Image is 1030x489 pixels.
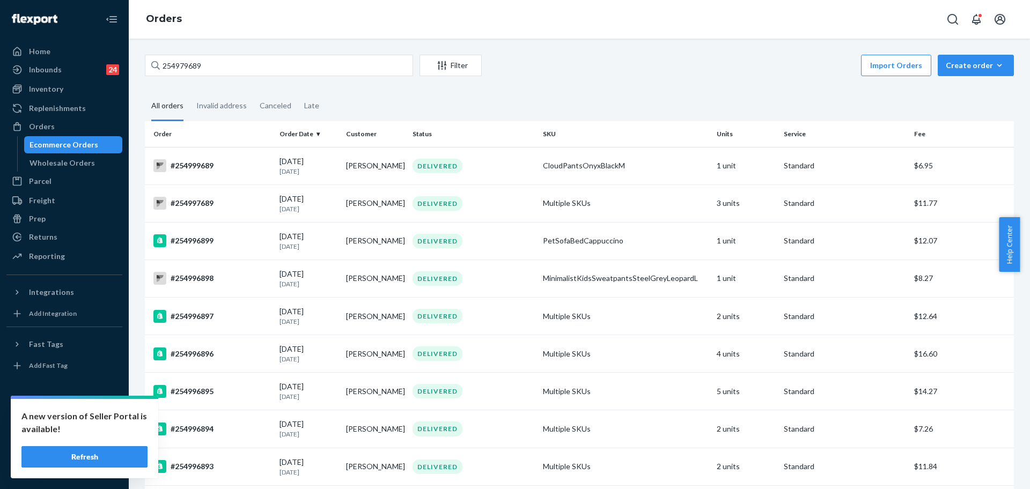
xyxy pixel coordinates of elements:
[6,43,122,60] a: Home
[153,197,271,210] div: #254997689
[910,335,1014,373] td: $16.60
[29,103,86,114] div: Replenishments
[539,410,712,448] td: Multiple SKUs
[543,273,708,284] div: MinimalistKidsSweatpantsSteelGreyLeopardL
[153,159,271,172] div: #254999689
[910,410,1014,448] td: $7.26
[342,222,408,260] td: [PERSON_NAME]
[6,284,122,301] button: Integrations
[279,194,337,213] div: [DATE]
[413,346,462,361] div: DELIVERED
[29,287,74,298] div: Integrations
[29,195,55,206] div: Freight
[712,298,779,335] td: 2 units
[910,184,1014,222] td: $11.77
[153,423,271,435] div: #254996894
[784,273,906,284] p: Standard
[784,386,906,397] p: Standard
[6,305,122,322] a: Add Integration
[539,298,712,335] td: Multiple SKUs
[784,424,906,434] p: Standard
[6,61,122,78] a: Inbounds24
[145,121,275,147] th: Order
[279,231,337,251] div: [DATE]
[279,354,337,364] p: [DATE]
[24,136,123,153] a: Ecommerce Orders
[6,118,122,135] a: Orders
[999,217,1020,272] button: Help Center
[6,210,122,227] a: Prep
[196,92,247,120] div: Invalid address
[946,60,1006,71] div: Create order
[6,248,122,265] a: Reporting
[910,448,1014,485] td: $11.84
[6,357,122,374] a: Add Fast Tag
[539,373,712,410] td: Multiple SKUs
[279,317,337,326] p: [DATE]
[12,14,57,25] img: Flexport logo
[6,228,122,246] a: Returns
[260,92,291,120] div: Canceled
[784,311,906,322] p: Standard
[6,459,122,476] button: Give Feedback
[861,55,931,76] button: Import Orders
[342,298,408,335] td: [PERSON_NAME]
[6,423,122,440] a: Talk to Support
[910,121,1014,147] th: Fee
[342,147,408,184] td: [PERSON_NAME]
[153,347,271,360] div: #254996896
[279,429,337,439] p: [DATE]
[153,272,271,285] div: #254996898
[6,80,122,98] a: Inventory
[910,260,1014,297] td: $8.27
[712,335,779,373] td: 4 units
[29,213,46,224] div: Prep
[784,461,906,472] p: Standard
[543,235,708,246] div: PetSofaBedCappuccino
[145,55,413,76] input: Search orders
[29,84,63,94] div: Inventory
[279,381,337,401] div: [DATE]
[342,184,408,222] td: [PERSON_NAME]
[279,167,337,176] p: [DATE]
[712,184,779,222] td: 3 units
[279,269,337,288] div: [DATE]
[712,448,779,485] td: 2 units
[29,251,65,262] div: Reporting
[29,121,55,132] div: Orders
[101,9,122,30] button: Close Navigation
[29,64,62,75] div: Inbounds
[784,235,906,246] p: Standard
[413,421,462,436] div: DELIVERED
[6,192,122,209] a: Freight
[29,361,68,370] div: Add Fast Tag
[279,344,337,364] div: [DATE]
[539,184,712,222] td: Multiple SKUs
[346,129,404,138] div: Customer
[413,309,462,323] div: DELIVERED
[408,121,539,147] th: Status
[784,349,906,359] p: Standard
[712,410,779,448] td: 2 units
[342,260,408,297] td: [PERSON_NAME]
[275,121,342,147] th: Order Date
[279,419,337,439] div: [DATE]
[539,335,712,373] td: Multiple SKUs
[712,121,779,147] th: Units
[942,9,963,30] button: Open Search Box
[279,156,337,176] div: [DATE]
[6,173,122,190] a: Parcel
[543,160,708,171] div: CloudPantsOnyxBlackM
[29,232,57,242] div: Returns
[21,446,148,468] button: Refresh
[342,373,408,410] td: [PERSON_NAME]
[24,154,123,172] a: Wholesale Orders
[342,448,408,485] td: [PERSON_NAME]
[153,310,271,323] div: #254996897
[6,336,122,353] button: Fast Tags
[938,55,1014,76] button: Create order
[29,309,77,318] div: Add Integration
[279,306,337,326] div: [DATE]
[413,384,462,398] div: DELIVERED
